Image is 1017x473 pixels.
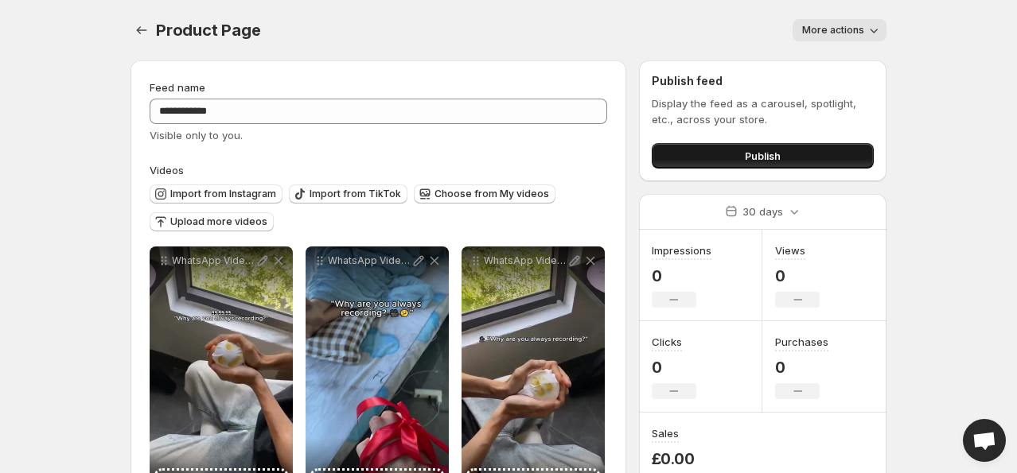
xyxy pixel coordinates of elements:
[156,21,261,40] span: Product Page
[131,19,153,41] button: Settings
[775,358,828,377] p: 0
[802,24,864,37] span: More actions
[172,254,255,267] p: WhatsApp Video [DATE] at 095856 1
[652,358,696,377] p: 0
[742,204,783,219] p: 30 days
[150,164,184,176] span: Videos
[328,254,411,267] p: WhatsApp Video [DATE] at 095856
[652,449,696,468] p: £0.00
[150,184,282,204] button: Import from Instagram
[652,73,874,89] h2: Publish feed
[775,266,820,285] p: 0
[963,419,1006,462] div: Open chat
[150,81,205,94] span: Feed name
[414,184,555,204] button: Choose from My videos
[793,19,886,41] button: More actions
[775,242,805,258] h3: Views
[289,184,407,204] button: Import from TikTok
[775,334,828,350] h3: Purchases
[652,95,874,127] p: Display the feed as a carousel, spotlight, etc., across your store.
[170,188,276,200] span: Import from Instagram
[652,242,711,258] h3: Impressions
[652,425,679,441] h3: Sales
[170,215,267,228] span: Upload more videos
[652,143,874,169] button: Publish
[150,212,274,231] button: Upload more videos
[150,129,243,142] span: Visible only to you.
[484,254,567,267] p: WhatsApp Video [DATE] at 095845
[745,148,781,164] span: Publish
[652,266,711,285] p: 0
[434,188,549,200] span: Choose from My videos
[310,188,401,200] span: Import from TikTok
[652,334,682,350] h3: Clicks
